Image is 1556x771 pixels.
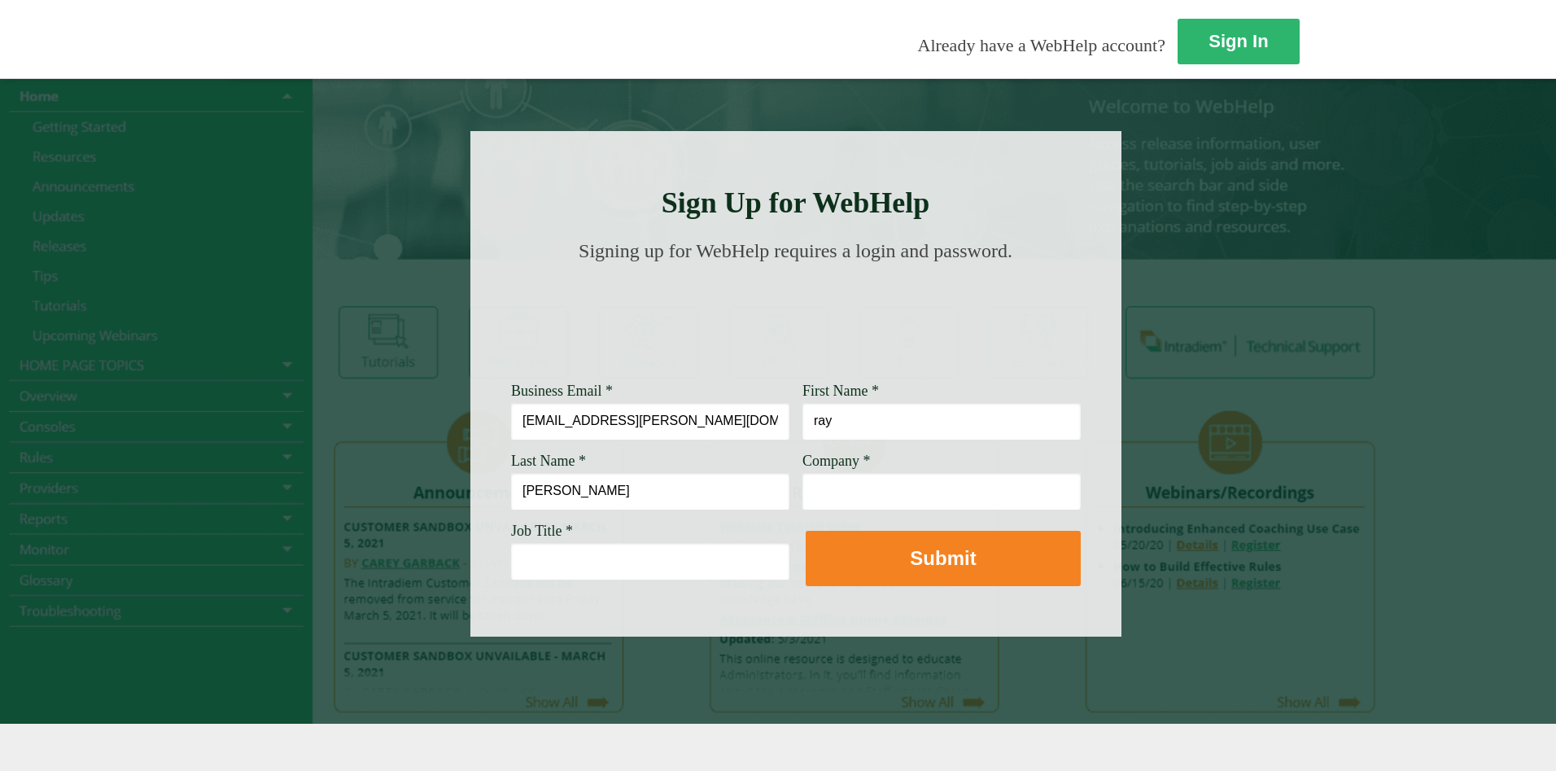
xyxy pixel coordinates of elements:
[662,186,930,219] strong: Sign Up for WebHelp
[579,240,1012,261] span: Signing up for WebHelp requires a login and password.
[1178,19,1300,64] a: Sign In
[802,383,879,399] span: First Name *
[521,278,1071,360] img: Need Credentials? Sign up below. Have Credentials? Use the sign-in button.
[806,531,1081,586] button: Submit
[1209,31,1268,51] strong: Sign In
[910,547,976,569] strong: Submit
[918,35,1165,55] span: Already have a WebHelp account?
[511,453,586,469] span: Last Name *
[511,383,613,399] span: Business Email *
[511,523,573,539] span: Job Title *
[802,453,871,469] span: Company *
